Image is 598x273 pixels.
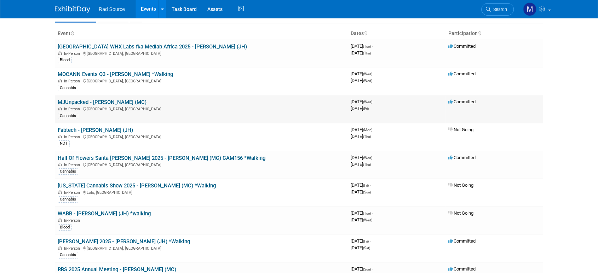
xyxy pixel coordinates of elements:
[363,51,371,55] span: (Thu)
[448,71,476,76] span: Committed
[481,3,514,16] a: Search
[351,245,370,250] span: [DATE]
[58,163,62,166] img: In-Person Event
[58,190,62,194] img: In-Person Event
[58,189,345,195] div: Lolo, [GEOGRAPHIC_DATA]
[523,2,536,16] img: Melissa Conboy
[351,162,371,167] span: [DATE]
[363,128,372,132] span: (Mon)
[363,190,371,194] span: (Sun)
[363,163,371,167] span: (Thu)
[351,78,372,83] span: [DATE]
[55,6,90,13] img: ExhibitDay
[372,210,373,216] span: -
[58,218,62,222] img: In-Person Event
[363,184,369,187] span: (Fri)
[363,107,369,111] span: (Fri)
[445,28,543,40] th: Participation
[58,224,72,231] div: Blood
[363,218,372,222] span: (Wed)
[373,127,374,132] span: -
[58,140,70,147] div: NDT
[448,266,476,272] span: Committed
[363,45,371,48] span: (Tue)
[58,135,62,138] img: In-Person Event
[491,7,507,12] span: Search
[351,189,371,194] span: [DATE]
[370,238,371,244] span: -
[351,266,373,272] span: [DATE]
[351,43,373,49] span: [DATE]
[58,210,151,217] a: WABB - [PERSON_NAME] (JH) *walking
[351,99,374,104] span: [DATE]
[448,210,473,216] span: Not Going
[448,99,476,104] span: Committed
[351,134,371,139] span: [DATE]
[448,155,476,160] span: Committed
[351,127,374,132] span: [DATE]
[351,50,371,56] span: [DATE]
[373,99,374,104] span: -
[363,100,372,104] span: (Wed)
[448,43,476,49] span: Committed
[58,162,345,167] div: [GEOGRAPHIC_DATA], [GEOGRAPHIC_DATA]
[58,71,173,77] a: MOCANN Events Q3 - [PERSON_NAME] *Walking
[58,51,62,55] img: In-Person Event
[348,28,445,40] th: Dates
[58,238,190,245] a: [PERSON_NAME] 2025 - [PERSON_NAME] (JH) *Walking
[64,135,82,139] span: In-Person
[58,85,78,91] div: Cannabis
[448,127,473,132] span: Not Going
[58,182,216,189] a: [US_STATE] Cannabis Show 2025 - [PERSON_NAME] (MC) *Walking
[372,43,373,49] span: -
[58,246,62,250] img: In-Person Event
[370,182,371,188] span: -
[58,134,345,139] div: [GEOGRAPHIC_DATA], [GEOGRAPHIC_DATA]
[363,267,371,271] span: (Sun)
[373,71,374,76] span: -
[58,196,78,203] div: Cannabis
[363,72,372,76] span: (Wed)
[363,135,371,139] span: (Thu)
[58,106,345,111] div: [GEOGRAPHIC_DATA], [GEOGRAPHIC_DATA]
[64,246,82,251] span: In-Person
[448,238,476,244] span: Committed
[363,79,372,83] span: (Wed)
[58,107,62,110] img: In-Person Event
[351,106,369,111] span: [DATE]
[64,79,82,83] span: In-Person
[64,163,82,167] span: In-Person
[64,218,82,223] span: In-Person
[373,155,374,160] span: -
[478,30,481,36] a: Sort by Participation Type
[351,210,373,216] span: [DATE]
[351,217,372,222] span: [DATE]
[58,79,62,82] img: In-Person Event
[58,168,78,175] div: Cannabis
[64,190,82,195] span: In-Person
[351,182,371,188] span: [DATE]
[58,113,78,119] div: Cannabis
[58,245,345,251] div: [GEOGRAPHIC_DATA], [GEOGRAPHIC_DATA]
[351,71,374,76] span: [DATE]
[364,30,367,36] a: Sort by Start Date
[58,78,345,83] div: [GEOGRAPHIC_DATA], [GEOGRAPHIC_DATA]
[55,28,348,40] th: Event
[58,252,78,258] div: Cannabis
[64,107,82,111] span: In-Person
[351,155,374,160] span: [DATE]
[58,155,265,161] a: Hall Of Flowers Santa [PERSON_NAME] 2025 - [PERSON_NAME] (MC) CAM156 *Walking
[372,266,373,272] span: -
[64,51,82,56] span: In-Person
[448,182,473,188] span: Not Going
[58,127,133,133] a: Fabtech - [PERSON_NAME] (JH)
[363,211,371,215] span: (Tue)
[58,50,345,56] div: [GEOGRAPHIC_DATA], [GEOGRAPHIC_DATA]
[58,57,72,63] div: Blood
[58,43,247,50] a: [GEOGRAPHIC_DATA] WHX Labs fka Medlab Africa 2025 - [PERSON_NAME] (JH)
[351,238,371,244] span: [DATE]
[363,156,372,160] span: (Wed)
[58,99,146,105] a: MJUnpacked - [PERSON_NAME] (MC)
[70,30,74,36] a: Sort by Event Name
[99,6,125,12] span: Rad Source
